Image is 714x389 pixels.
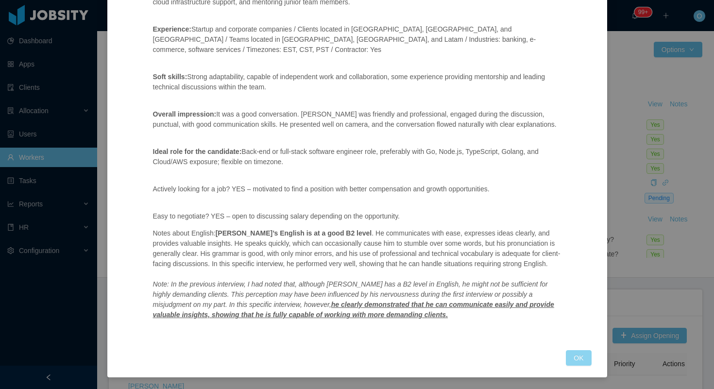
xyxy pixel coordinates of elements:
strong: Experience: [153,25,191,33]
p: Easy to negotiate? YES – open to discussing salary depending on the opportunity. [153,211,561,221]
button: OK [566,350,591,366]
ins: he clearly demonstrated that he can communicate easily and provide valuable insights, showing tha... [153,301,554,319]
em: Note: In the previous interview, I had noted that, although [PERSON_NAME] has a B2 level in Engli... [153,280,548,308]
p: Notes about English: . He communicates with ease, expresses ideas clearly, and provides valuable ... [153,228,561,320]
strong: Ideal role for the candidate: [153,148,242,155]
p: It was a good conversation. [PERSON_NAME] was friendly and professional, engaged during the discu... [153,109,561,130]
p: Strong adaptability, capable of independent work and collaboration, some experience providing men... [153,72,561,92]
strong: [PERSON_NAME]’s English is at a good B2 level [216,229,372,237]
p: Startup and corporate companies / Clients located in [GEOGRAPHIC_DATA], [GEOGRAPHIC_DATA], and [G... [153,24,561,55]
p: Actively looking for a job? YES – motivated to find a position with better compensation and growt... [153,184,561,194]
strong: Soft skills: [153,73,187,81]
p: Back-end or full-stack software engineer role, preferably with Go, Node.js, TypeScript, Golang, a... [153,147,561,167]
strong: Overall impression: [153,110,217,118]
